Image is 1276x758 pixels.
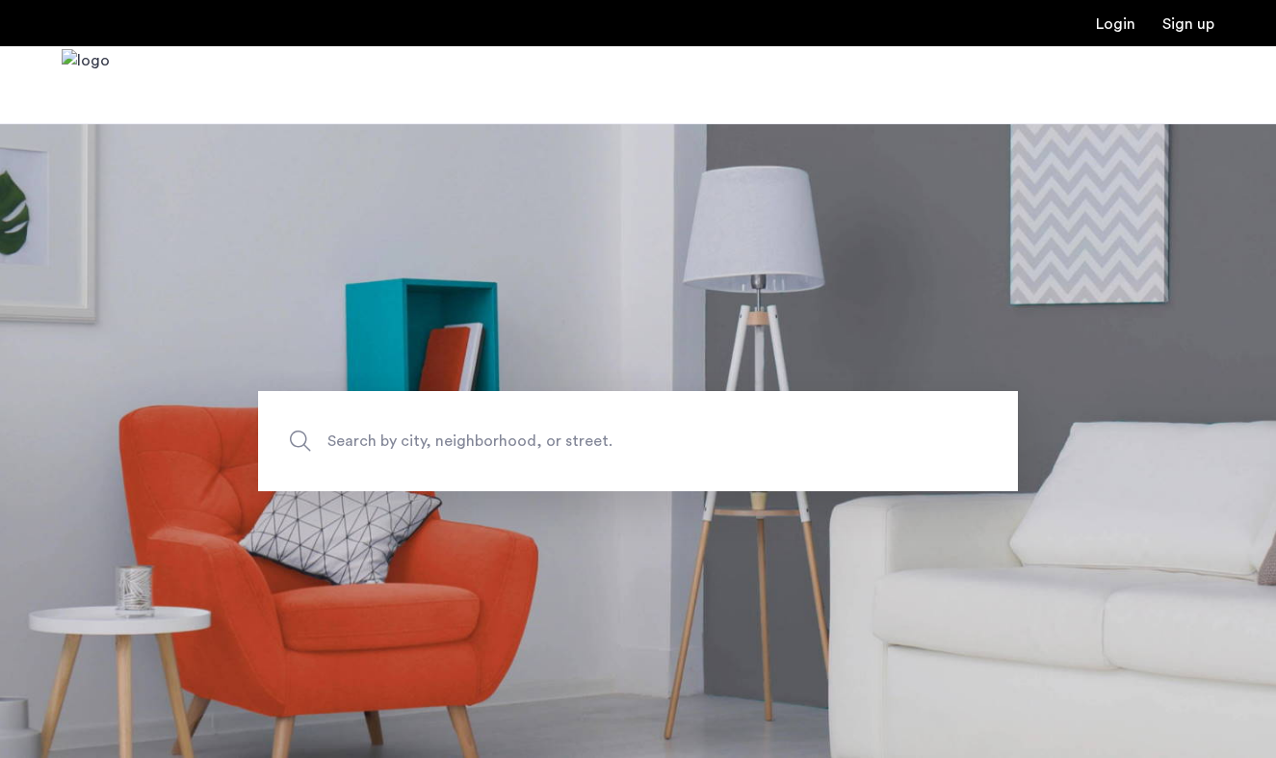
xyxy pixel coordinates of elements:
[258,391,1018,491] input: Apartment Search
[62,49,110,121] a: Cazamio Logo
[1096,16,1135,32] a: Login
[327,428,859,454] span: Search by city, neighborhood, or street.
[62,49,110,121] img: logo
[1162,16,1214,32] a: Registration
